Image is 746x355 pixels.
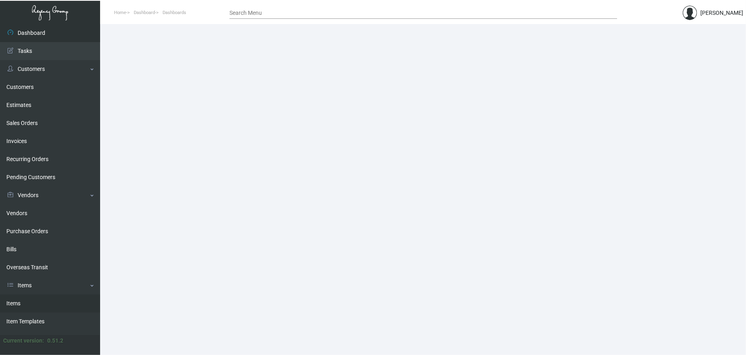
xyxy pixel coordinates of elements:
[3,337,44,345] div: Current version:
[134,10,155,15] span: Dashboard
[700,9,743,17] div: [PERSON_NAME]
[47,337,63,345] div: 0.51.2
[683,6,697,20] img: admin@bootstrapmaster.com
[163,10,186,15] span: Dashboards
[114,10,126,15] span: Home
